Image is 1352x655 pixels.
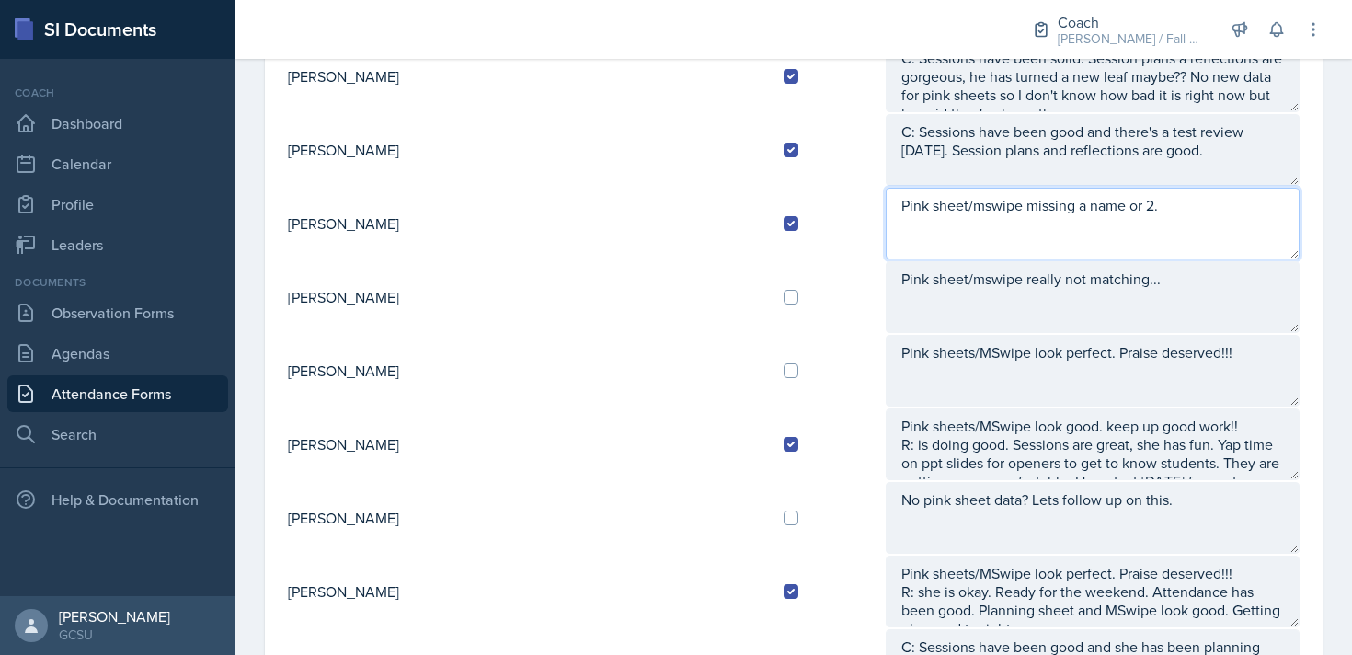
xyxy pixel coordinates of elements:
[7,416,228,453] a: Search
[1058,11,1205,33] div: Coach
[7,481,228,518] div: Help & Documentation
[287,260,769,334] td: [PERSON_NAME]
[7,186,228,223] a: Profile
[7,335,228,372] a: Agendas
[287,113,769,187] td: [PERSON_NAME]
[7,294,228,331] a: Observation Forms
[59,626,170,644] div: GCSU
[287,187,769,260] td: [PERSON_NAME]
[287,40,769,113] td: [PERSON_NAME]
[287,408,769,481] td: [PERSON_NAME]
[7,105,228,142] a: Dashboard
[287,555,769,628] td: [PERSON_NAME]
[287,334,769,408] td: [PERSON_NAME]
[59,607,170,626] div: [PERSON_NAME]
[7,85,228,101] div: Coach
[7,145,228,182] a: Calendar
[7,375,228,412] a: Attendance Forms
[287,481,769,555] td: [PERSON_NAME]
[1058,29,1205,49] div: [PERSON_NAME] / Fall 2025
[7,274,228,291] div: Documents
[7,226,228,263] a: Leaders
